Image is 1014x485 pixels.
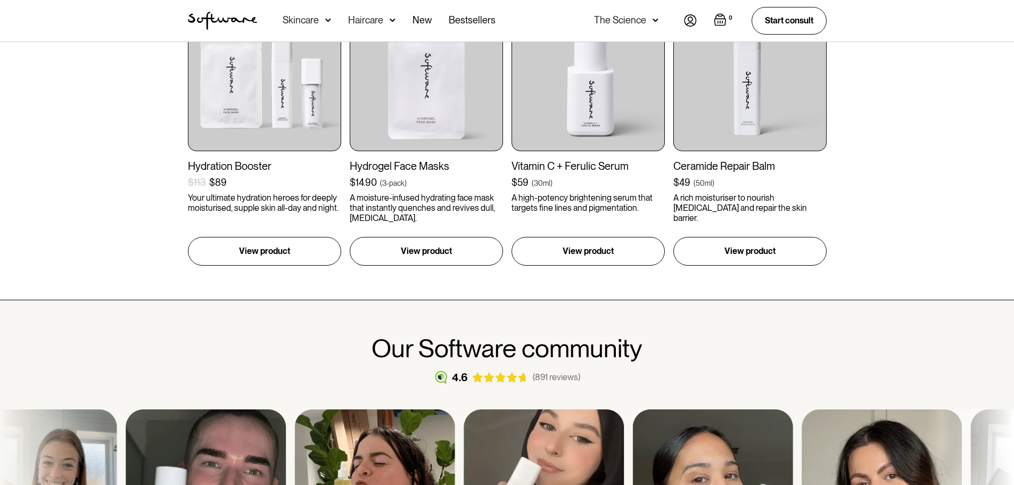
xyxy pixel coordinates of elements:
[533,372,580,382] div: (891 reviews)
[712,178,714,188] div: )
[452,371,468,384] div: 4.6
[532,178,534,188] div: (
[350,177,377,188] div: $14.90
[512,177,529,188] div: $59
[512,193,665,213] p: A high-potency brightening serum that targets fine lines and pigmentation.
[694,178,696,188] div: (
[239,245,290,258] p: View product
[188,371,827,384] a: 4.6(891 reviews)
[594,15,646,26] div: The Science
[752,7,827,34] a: Start consult
[673,193,827,224] p: A rich moisturiser to nourish [MEDICAL_DATA] and repair the skin barrier.
[380,178,382,188] div: (
[727,13,735,23] div: 0
[209,177,227,188] div: $89
[534,178,550,188] div: 30ml
[472,372,529,383] img: reviews stars
[350,193,503,224] p: A moisture-infused hydrating face mask that instantly quenches and revives dull, [MEDICAL_DATA].
[188,334,827,363] h1: Our Software community
[390,15,395,26] img: arrow down
[350,160,503,172] div: Hydrogel Face Masks
[401,245,452,258] p: View product
[550,178,553,188] div: )
[405,178,407,188] div: )
[188,12,257,30] a: home
[188,160,341,172] div: Hydration Booster
[714,13,735,28] a: Open empty cart
[188,12,257,30] img: Software Logo
[325,15,331,26] img: arrow down
[653,15,658,26] img: arrow down
[283,15,319,26] div: Skincare
[724,245,776,258] p: View product
[673,177,690,188] div: $49
[512,160,665,172] div: Vitamin C + Ferulic Serum
[188,193,341,213] p: Your ultimate hydration heroes for deeply moisturised, supple skin all-day and night.
[563,245,614,258] p: View product
[696,178,712,188] div: 50ml
[434,371,448,384] img: reviews logo
[673,160,827,172] div: Ceramide Repair Balm
[348,15,383,26] div: Haircare
[382,178,405,188] div: 3-pack
[188,177,206,188] div: $113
